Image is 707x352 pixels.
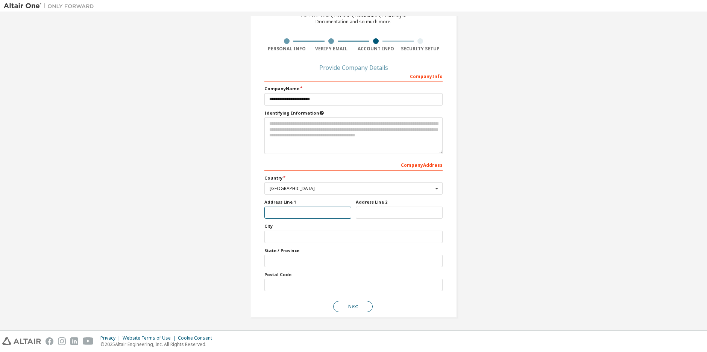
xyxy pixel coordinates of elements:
[264,46,309,52] div: Personal Info
[46,337,53,345] img: facebook.svg
[100,335,123,341] div: Privacy
[333,301,373,312] button: Next
[123,335,178,341] div: Website Terms of Use
[301,13,406,25] div: For Free Trials, Licenses, Downloads, Learning & Documentation and so much more.
[353,46,398,52] div: Account Info
[2,337,41,345] img: altair_logo.svg
[264,248,443,254] label: State / Province
[4,2,98,10] img: Altair One
[58,337,66,345] img: instagram.svg
[178,335,217,341] div: Cookie Consent
[264,86,443,92] label: Company Name
[264,175,443,181] label: Country
[264,272,443,278] label: Postal Code
[100,341,217,347] p: © 2025 Altair Engineering, Inc. All Rights Reserved.
[356,199,443,205] label: Address Line 2
[70,337,78,345] img: linkedin.svg
[264,70,443,82] div: Company Info
[398,46,443,52] div: Security Setup
[264,223,443,229] label: City
[264,110,443,116] label: Please provide any information that will help our support team identify your company. Email and n...
[264,199,351,205] label: Address Line 1
[270,186,433,191] div: [GEOGRAPHIC_DATA]
[264,65,443,70] div: Provide Company Details
[309,46,354,52] div: Verify Email
[83,337,94,345] img: youtube.svg
[264,159,443,171] div: Company Address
